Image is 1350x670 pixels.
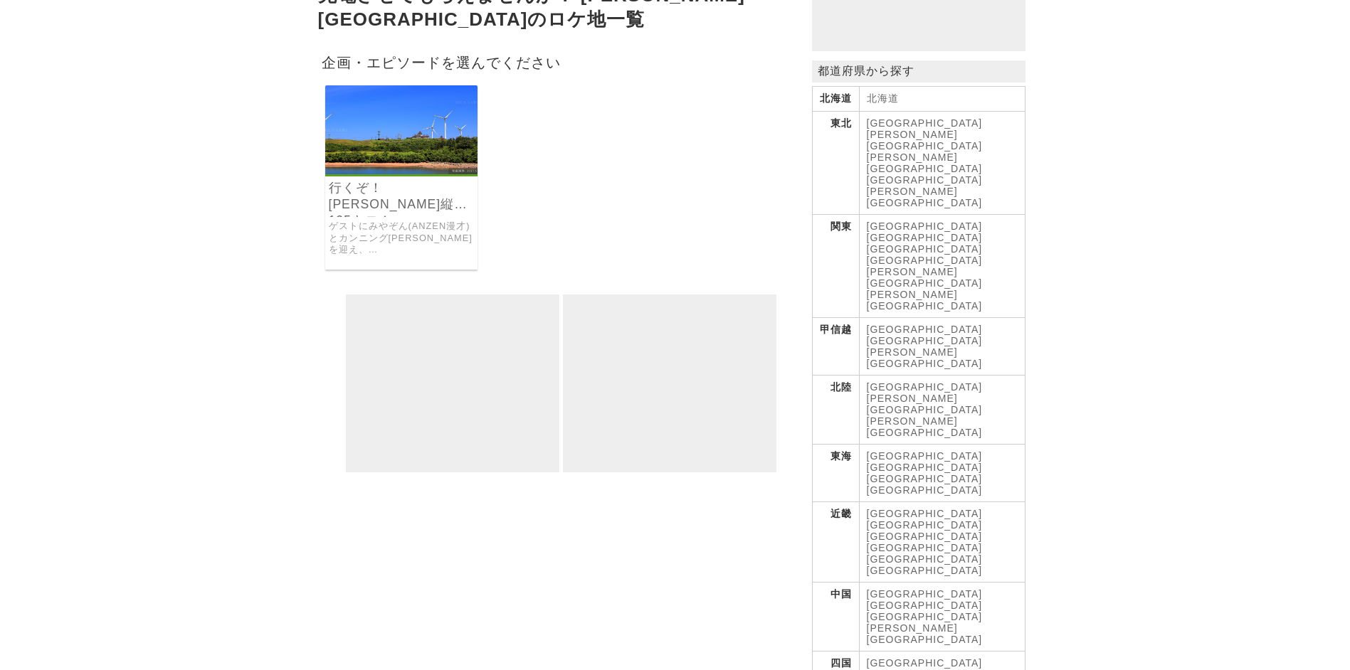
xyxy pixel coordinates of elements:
a: [GEOGRAPHIC_DATA] [867,335,983,346]
a: [GEOGRAPHIC_DATA] [867,255,983,266]
a: [GEOGRAPHIC_DATA] [867,450,983,462]
th: 甲信越 [812,318,859,376]
th: 北海道 [812,87,859,112]
a: [PERSON_NAME][GEOGRAPHIC_DATA] [867,622,983,645]
th: 中国 [812,583,859,652]
a: [PERSON_NAME][GEOGRAPHIC_DATA] [867,346,983,369]
h2: 企画・エピソードを選んでください [318,50,805,75]
a: [GEOGRAPHIC_DATA] [867,473,983,484]
a: 出川哲朗の充電させてもらえませんか？ 行くぞ！山形秋田縦断135キロ！鶴岡から東北随一パワスポ”出羽三山”通って絶景の”鳥海山”ゲストはみやぞん！？ヤバイよヤバイよSP！ [325,164,478,176]
a: [PERSON_NAME][GEOGRAPHIC_DATA] [867,393,983,415]
a: [GEOGRAPHIC_DATA] [867,232,983,243]
a: [PERSON_NAME][GEOGRAPHIC_DATA] [867,266,983,289]
a: 北海道 [867,92,899,104]
a: [GEOGRAPHIC_DATA] [867,600,983,611]
a: [GEOGRAPHIC_DATA] [867,381,983,393]
a: [PERSON_NAME][GEOGRAPHIC_DATA] [867,129,983,151]
a: [GEOGRAPHIC_DATA] [867,300,983,312]
a: [GEOGRAPHIC_DATA] [867,324,983,335]
a: [PERSON_NAME][GEOGRAPHIC_DATA] [867,415,983,438]
a: [PERSON_NAME][GEOGRAPHIC_DATA] [867,186,983,208]
a: 行くぞ！[PERSON_NAME]縦断135キロ！ [329,180,475,213]
a: [GEOGRAPHIC_DATA] [867,462,983,473]
a: ゲストにみやぞん(ANZEN漫才)とカンニング[PERSON_NAME]を迎え、[GEOGRAPHIC_DATA][PERSON_NAME][GEOGRAPHIC_DATA]、[GEOGRAPH... [329,220,475,256]
a: [GEOGRAPHIC_DATA] [867,117,983,129]
a: [GEOGRAPHIC_DATA] [867,565,983,576]
a: [GEOGRAPHIC_DATA] [867,531,983,542]
a: [PERSON_NAME][GEOGRAPHIC_DATA] [867,151,983,174]
p: 都道府県から探す [812,60,1025,83]
a: [GEOGRAPHIC_DATA] [867,542,983,553]
a: [GEOGRAPHIC_DATA] [867,243,983,255]
iframe: Advertisement [346,294,559,472]
th: 北陸 [812,376,859,445]
a: [GEOGRAPHIC_DATA] [867,657,983,669]
a: [GEOGRAPHIC_DATA] [867,553,983,565]
a: [GEOGRAPHIC_DATA] [867,484,983,496]
th: 東北 [812,112,859,215]
iframe: Advertisement [563,294,776,472]
a: [GEOGRAPHIC_DATA] [867,174,983,186]
a: [GEOGRAPHIC_DATA] [867,508,983,519]
a: [GEOGRAPHIC_DATA] [867,611,983,622]
th: 関東 [812,215,859,318]
a: [GEOGRAPHIC_DATA] [867,588,983,600]
a: [PERSON_NAME] [867,289,958,300]
a: [GEOGRAPHIC_DATA] [867,519,983,531]
th: 近畿 [812,502,859,583]
img: 出川哲朗の充電させてもらえませんか？ 行くぞ！山形秋田縦断135キロ！鶴岡から東北随一パワスポ”出羽三山”通って絶景の”鳥海山”ゲストはみやぞん！？ヤバイよヤバイよSP！ [325,85,478,174]
a: [GEOGRAPHIC_DATA] [867,220,983,232]
th: 東海 [812,445,859,502]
